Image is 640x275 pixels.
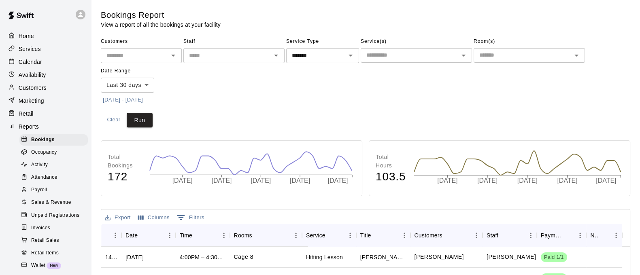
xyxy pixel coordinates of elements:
[19,45,41,53] p: Services
[478,178,498,184] tspan: [DATE]
[6,82,85,94] a: Customers
[31,237,59,245] span: Retail Sales
[31,212,79,220] span: Unpaid Registrations
[105,253,117,261] div: 1426785
[19,171,91,184] a: Attendance
[541,254,567,261] span: Paid 1/1
[6,43,85,55] a: Services
[19,146,91,159] a: Occupancy
[6,30,85,42] a: Home
[121,224,176,247] div: Date
[251,177,272,184] tspan: [DATE]
[105,230,117,241] button: Sort
[410,224,483,247] div: Customers
[19,159,88,171] div: Activity
[6,95,85,107] a: Marketing
[19,209,91,222] a: Unpaid Registrations
[101,78,154,93] div: Last 30 days
[329,177,349,184] tspan: [DATE]
[356,224,410,247] div: Title
[518,178,538,184] tspan: [DATE]
[234,253,254,261] p: Cage 8
[376,153,406,170] p: Total Hours
[138,230,149,241] button: Sort
[398,229,410,241] button: Menu
[19,58,42,66] p: Calendar
[47,263,61,268] span: New
[6,69,85,81] div: Availability
[19,133,91,146] a: Bookings
[31,249,59,257] span: Retail Items
[571,50,582,61] button: Open
[183,35,285,48] span: Staff
[286,35,359,48] span: Service Type
[376,170,406,184] h4: 103.5
[19,260,88,271] div: WalletNew
[270,50,282,61] button: Open
[487,224,498,247] div: Staff
[19,247,88,259] div: Retail Items
[108,170,141,184] h4: 172
[252,230,264,241] button: Sort
[6,121,85,133] a: Reports
[101,224,121,247] div: ID
[6,108,85,120] a: Retail
[483,224,537,247] div: Staff
[31,173,57,182] span: Attendance
[31,262,45,270] span: Wallet
[306,253,343,261] div: Hitting Lesson
[168,50,179,61] button: Open
[234,224,252,247] div: Rooms
[415,224,442,247] div: Customers
[302,224,356,247] div: Service
[345,50,356,61] button: Open
[19,172,88,183] div: Attendance
[586,224,622,247] div: Notes
[101,113,127,128] button: Clear
[360,253,406,261] div: Lucas Reynolds
[101,94,145,106] button: [DATE] - [DATE]
[31,136,55,144] span: Bookings
[136,212,172,224] button: Select columns
[31,199,71,207] span: Sales & Revenue
[19,159,91,171] a: Activity
[563,230,574,241] button: Sort
[125,253,144,261] div: Mon, Sep 15, 2025
[19,147,88,158] div: Occupancy
[19,84,47,92] p: Customers
[31,148,57,157] span: Occupancy
[474,35,585,48] span: Room(s)
[172,177,193,184] tspan: [DATE]
[19,247,91,259] a: Retail Items
[31,186,47,194] span: Payroll
[19,222,88,234] div: Invoices
[415,253,464,261] p: Lucas Reynolds
[438,178,458,184] tspan: [DATE]
[537,224,587,247] div: Payment
[344,229,356,241] button: Menu
[19,197,88,208] div: Sales & Revenue
[127,113,153,128] button: Run
[19,97,44,105] p: Marketing
[6,56,85,68] div: Calendar
[101,35,182,48] span: Customers
[192,230,204,241] button: Sort
[442,230,454,241] button: Sort
[498,230,510,241] button: Sort
[371,230,382,241] button: Sort
[19,110,34,118] p: Retail
[164,229,176,241] button: Menu
[180,253,226,261] div: 4:00PM – 4:30PM
[325,230,337,241] button: Sort
[230,224,302,247] div: Rooms
[19,234,91,247] a: Retail Sales
[108,153,141,170] p: Total Bookings
[19,123,39,131] p: Reports
[610,229,622,241] button: Menu
[558,178,578,184] tspan: [DATE]
[31,224,50,232] span: Invoices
